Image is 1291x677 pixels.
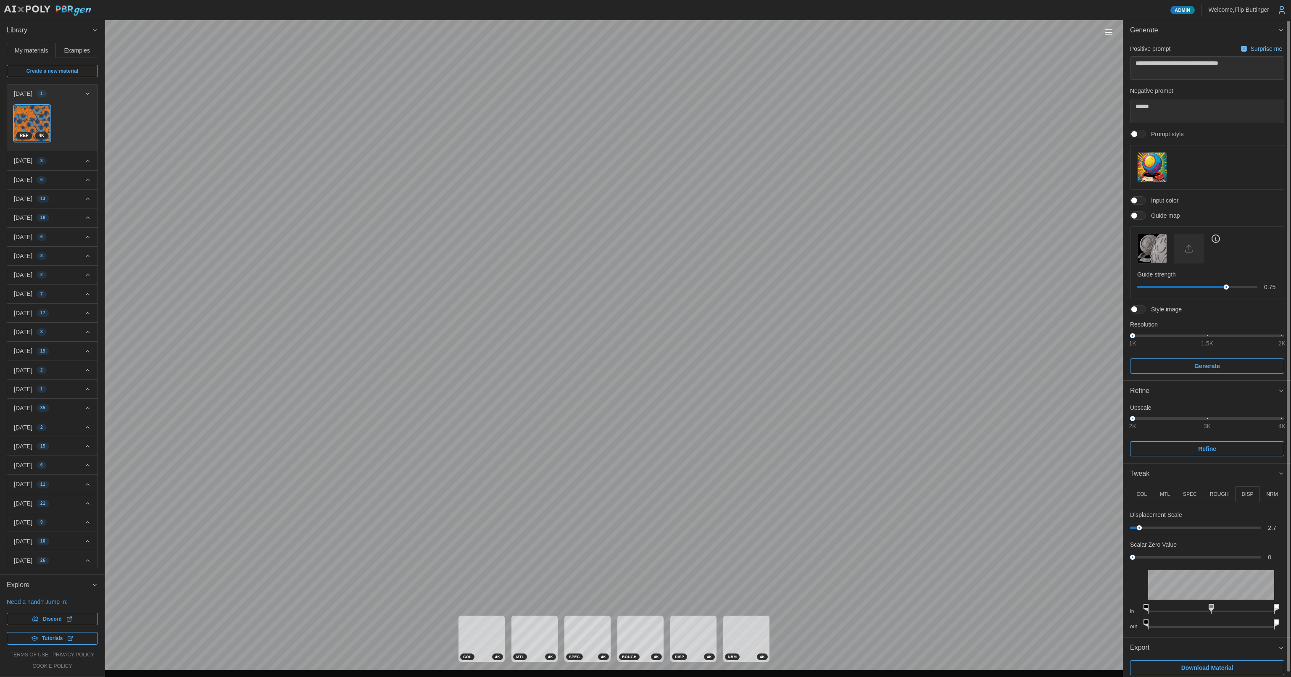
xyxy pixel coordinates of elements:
p: [DATE] [14,233,32,241]
p: [DATE] [14,556,32,565]
button: [DATE]13 [7,190,97,208]
div: Refine [1123,401,1291,463]
p: Resolution [1130,320,1284,329]
a: Tutorials [7,632,98,645]
span: Refine [1130,381,1278,401]
span: 1 [40,386,43,393]
span: 2 [40,271,43,278]
button: Generate [1130,358,1284,374]
span: 26 [40,557,45,564]
button: [DATE]2 [7,266,97,284]
span: 4 K [39,132,44,139]
span: Discord [43,613,62,625]
span: Examples [64,47,90,53]
span: REF [20,132,29,139]
span: 19 [40,348,45,355]
p: Surprise me [1251,45,1284,53]
span: 3 [40,253,43,259]
img: Guide map [1138,234,1167,263]
button: Refine [1130,441,1284,456]
span: 11 [40,481,45,488]
p: [DATE] [14,461,32,469]
p: [DATE] [14,518,32,527]
span: Tutorials [42,632,63,644]
p: [DATE] [14,271,32,279]
button: [DATE]6 [7,228,97,246]
span: DISP [675,654,684,660]
p: [DATE] [14,499,32,508]
span: 6 [40,176,43,183]
p: [DATE] [14,90,32,98]
p: [DATE] [14,442,32,450]
button: [DATE]19 [7,342,97,360]
button: [DATE]17 [7,304,97,322]
span: Style image [1146,305,1182,313]
button: Surprise me [1238,43,1284,55]
button: [DATE]2 [7,418,97,437]
span: Explore [7,575,92,595]
p: [DATE] [14,537,32,545]
div: Generate [1123,41,1291,380]
p: [DATE] [14,366,32,374]
p: [DATE] [14,385,32,393]
p: Welcome, Flip Buttinger [1209,5,1269,14]
span: Download Material [1181,661,1233,675]
span: COL [463,654,472,660]
span: Admin [1175,6,1190,14]
p: COL [1136,491,1147,498]
button: [DATE]9 [7,513,97,532]
button: Download Material [1130,660,1284,675]
button: [DATE]15 [7,437,97,456]
span: 10 [40,538,45,545]
span: 21 [40,500,45,507]
span: Generate [1130,20,1278,41]
img: AIxPoly PBRgen [3,5,92,16]
span: 3 [40,158,43,164]
span: 3 [40,329,43,335]
button: [DATE]3 [7,323,97,341]
span: 13 [40,195,45,202]
button: Refine [1123,381,1291,401]
p: in [1130,608,1141,615]
a: aZpWMr5D9gD2s5bPUFMR4KREF [14,105,50,142]
span: SPEC [569,654,580,660]
button: Prompt style [1137,152,1167,182]
button: [DATE]18 [7,208,97,227]
a: cookie policy [32,663,72,670]
button: [DATE]7 [7,284,97,303]
button: Generate [1123,20,1291,41]
p: [DATE] [14,480,32,488]
button: [DATE]26 [7,551,97,570]
button: [DATE]6 [7,171,97,189]
div: Tweak [1123,484,1291,637]
button: [DATE]2 [7,361,97,379]
p: [DATE] [14,347,32,355]
p: [DATE] [14,213,32,222]
div: [DATE]1 [7,103,97,151]
button: [DATE]1 [7,380,97,398]
span: 4 K [707,654,712,660]
p: DISP [1241,491,1253,498]
a: terms of use [11,651,48,659]
span: Generate [1194,359,1220,373]
button: [DATE]3 [7,151,97,170]
p: ROUGH [1210,491,1229,498]
span: 4 K [760,654,765,660]
span: 18 [40,214,45,221]
span: 2 [40,367,43,374]
span: Refine [1198,442,1216,456]
span: Library [7,20,92,41]
p: [DATE] [14,195,32,203]
img: aZpWMr5D9gD2s5bPUFMR [14,105,50,141]
p: NRM [1266,491,1278,498]
a: Discord [7,613,98,625]
p: 0 [1268,553,1284,561]
p: Need a hand? Jump in: [7,598,98,606]
img: Prompt style [1138,153,1167,182]
span: 4 K [495,654,500,660]
p: Guide strength [1137,270,1277,279]
p: [DATE] [14,156,32,165]
a: privacy policy [53,651,94,659]
button: [DATE]1 [7,84,97,103]
p: out [1130,623,1141,630]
